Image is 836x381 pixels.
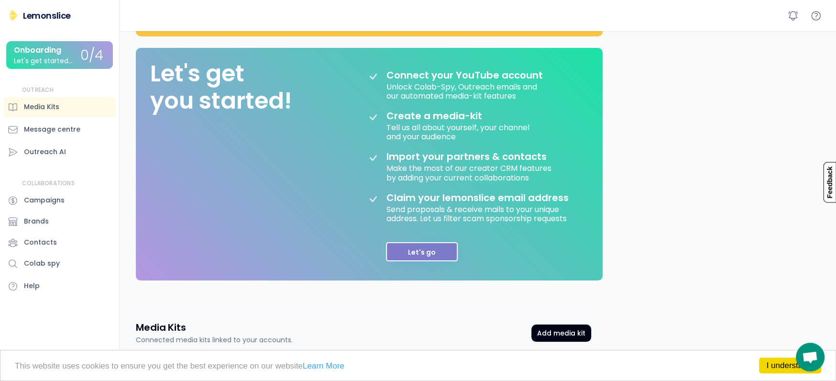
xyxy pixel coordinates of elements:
div: Brands [24,216,49,226]
div: OUTREACH [22,86,54,94]
div: Campaigns [24,195,65,205]
div: Import your partners & contacts [386,151,547,162]
div: Send proposals & receive mails to your unique address. Let us filter scam sponsorship requests [386,203,578,223]
div: Help [24,281,40,291]
div: Media Kits [24,102,59,112]
div: Connect your YouTube account [386,69,543,81]
div: Unlock Colab-Spy, Outreach emails and our automated media-kit features [386,81,539,101]
div: Claim your lemonslice email address [386,192,569,203]
div: Outreach AI [24,147,66,157]
div: Onboarding [14,46,61,55]
div: 0/4 [80,48,103,63]
button: Add media kit [531,325,591,342]
div: Contacts [24,237,57,247]
p: This website uses cookies to ensure you get the best experience on our website [15,362,821,370]
img: Lemonslice [8,10,19,21]
button: Let's go [386,242,458,261]
div: Make the most of our creator CRM features by adding your current collaborations [386,162,553,182]
div: Connected media kits linked to your accounts. [136,335,293,345]
a: I understand! [759,358,821,373]
div: COLLABORATIONS [22,179,75,188]
div: Open chat [796,343,825,371]
div: Tell us all about yourself, your channel and your audience [386,122,531,141]
h3: Media Kits [136,321,186,334]
div: Create a media-kit [386,110,506,122]
div: Lemonslice [23,10,71,22]
div: Let's get you started! [150,60,292,115]
a: Learn More [303,361,344,370]
div: Message centre [24,124,80,134]
div: Colab spy [24,258,60,269]
div: Let's get started... [14,57,73,65]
